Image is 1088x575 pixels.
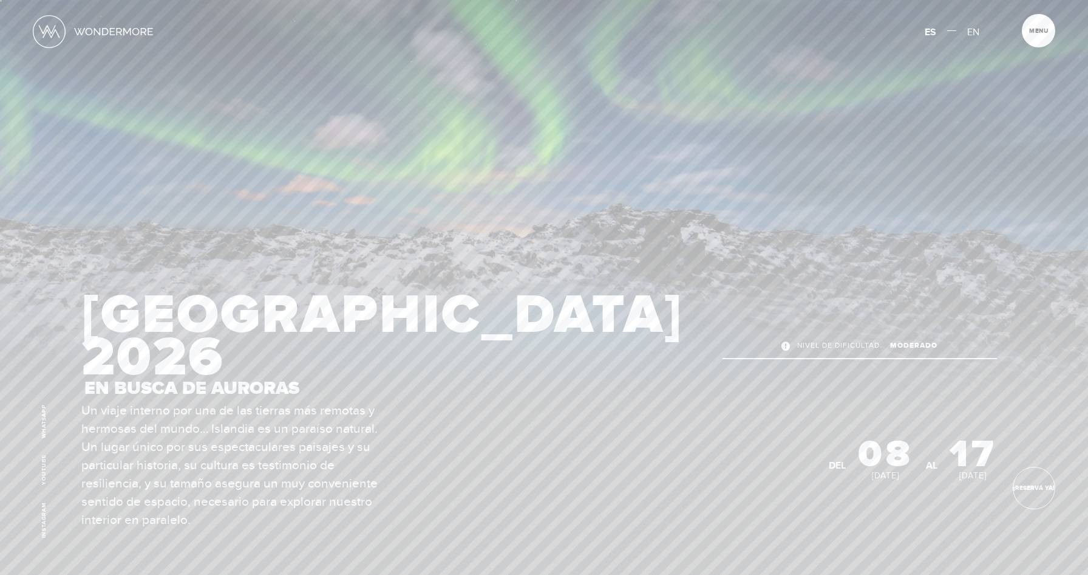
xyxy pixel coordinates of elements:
[81,291,539,402] h2: [GEOGRAPHIC_DATA] 2026
[33,15,66,48] img: Logo
[967,22,979,42] a: EN
[950,449,997,482] h3: 17
[41,455,47,485] a: Youtube
[829,457,846,475] p: Del
[74,27,153,35] img: Nombre Logo
[960,470,987,481] span: [DATE]
[858,449,914,482] h3: 08
[890,340,937,353] span: Moderado
[967,26,979,38] span: EN
[84,380,539,398] p: En Busca de Auroras
[1013,467,1055,509] a: ¡Reservá Ya!
[872,470,900,481] span: [DATE]
[797,340,882,353] span: Nivel de dificultad:
[926,457,937,475] p: Al
[81,402,393,529] p: Un viaje interno por una de las tierras más remotas y hermosas del mundo… Islandia es un paraíso ...
[41,404,47,438] a: WhatsApp
[41,502,47,538] a: Instagram
[925,26,936,38] span: ES
[925,22,936,42] a: ES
